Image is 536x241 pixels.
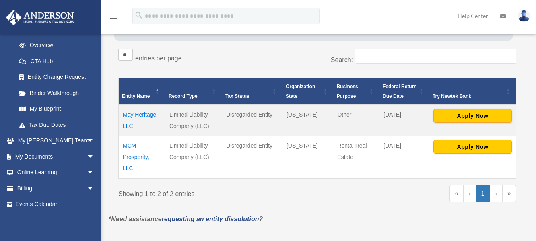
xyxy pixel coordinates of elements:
span: arrow_drop_down [87,133,103,149]
i: search [134,11,143,20]
img: User Pic [518,10,530,22]
span: arrow_drop_down [87,148,103,165]
span: Business Purpose [336,84,358,99]
div: Try Newtek Bank [433,91,504,101]
th: Organization State: Activate to sort [282,78,333,105]
th: Business Purpose: Activate to sort [333,78,379,105]
td: [US_STATE] [282,136,333,179]
span: Record Type [169,93,198,99]
td: [US_STATE] [282,105,333,136]
a: Binder Walkthrough [11,85,103,101]
div: Showing 1 to 2 of 2 entries [118,185,311,200]
span: Organization State [286,84,315,99]
a: Online Learningarrow_drop_down [6,165,107,181]
a: Overview [11,37,99,54]
a: Billingarrow_drop_down [6,180,107,196]
td: [DATE] [379,136,429,179]
td: Limited Liability Company (LLC) [165,136,222,179]
em: *Need assistance ? [109,216,263,222]
a: 1 [476,185,490,202]
th: Entity Name: Activate to invert sorting [119,78,165,105]
td: May Heritage, LLC [119,105,165,136]
th: Record Type: Activate to sort [165,78,222,105]
span: arrow_drop_down [87,165,103,181]
span: arrow_drop_down [87,180,103,197]
span: Tax Status [225,93,249,99]
td: Other [333,105,379,136]
a: Previous [464,185,476,202]
a: Next [490,185,502,202]
a: requesting an entity dissolution [162,216,259,222]
th: Tax Status: Activate to sort [222,78,282,105]
a: menu [109,14,118,21]
td: Limited Liability Company (LLC) [165,105,222,136]
td: MCM Prosperity, LLC [119,136,165,179]
td: Disregarded Entity [222,136,282,179]
td: [DATE] [379,105,429,136]
td: Disregarded Entity [222,105,282,136]
span: Entity Name [122,93,150,99]
label: entries per page [135,55,182,62]
a: Tax Due Dates [11,117,103,133]
a: My Documentsarrow_drop_down [6,148,107,165]
a: My Blueprint [11,101,103,117]
th: Federal Return Due Date: Activate to sort [379,78,429,105]
a: Entity Change Request [11,69,103,85]
button: Apply Now [433,140,512,154]
a: First [449,185,464,202]
a: Events Calendar [6,196,107,212]
th: Try Newtek Bank : Activate to sort [429,78,516,105]
td: Rental Real Estate [333,136,379,179]
span: Federal Return Due Date [383,84,417,99]
i: menu [109,11,118,21]
button: Apply Now [433,109,512,123]
img: Anderson Advisors Platinum Portal [4,10,76,25]
a: CTA Hub [11,53,103,69]
label: Search: [331,56,353,63]
a: My [PERSON_NAME] Teamarrow_drop_down [6,133,107,149]
a: Last [502,185,516,202]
